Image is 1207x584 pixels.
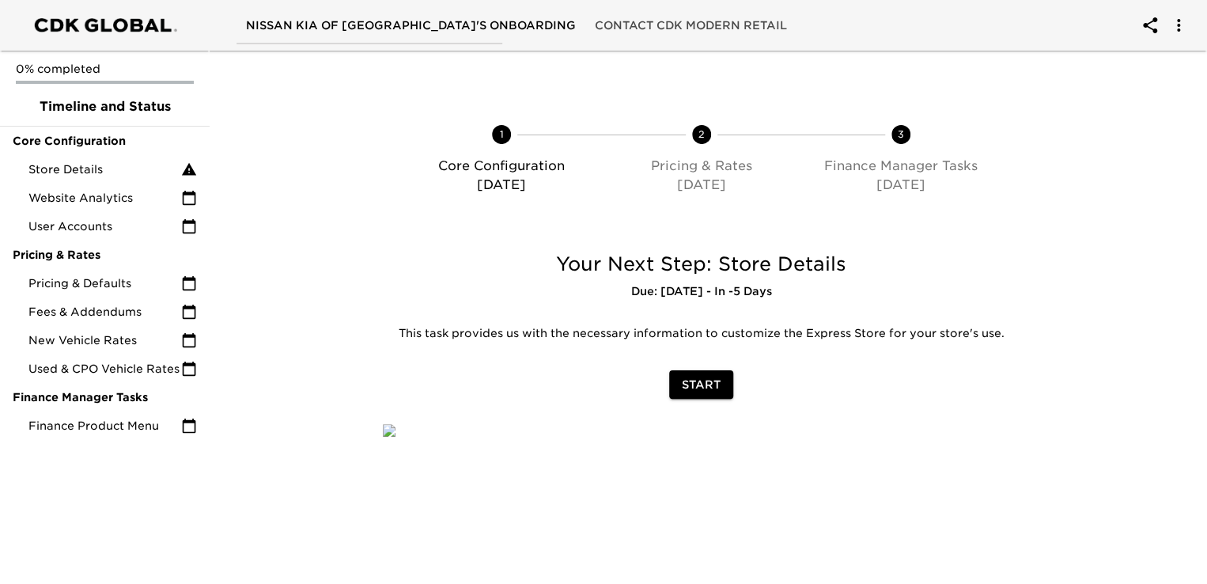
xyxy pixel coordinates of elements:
span: Contact CDK Modern Retail [595,16,787,36]
span: Used & CPO Vehicle Rates [28,361,181,377]
span: Timeline and Status [13,97,197,116]
h5: Your Next Step: Store Details [383,252,1020,277]
p: [DATE] [408,176,596,195]
p: Core Configuration [408,157,596,176]
button: account of current user [1160,6,1198,44]
span: Pricing & Rates [13,247,197,263]
button: Start [669,370,733,400]
p: 0% completed [16,61,194,77]
text: 3 [898,128,904,140]
span: Finance Manager Tasks [13,389,197,405]
span: Store Details [28,161,181,177]
span: Pricing & Defaults [28,275,181,291]
img: qkibX1zbU72zw90W6Gan%2FTemplates%2FRjS7uaFIXtg43HUzxvoG%2F3e51d9d6-1114-4229-a5bf-f5ca567b6beb.jpg [383,424,395,437]
p: Pricing & Rates [607,157,795,176]
span: Website Analytics [28,190,181,206]
p: [DATE] [808,176,995,195]
text: 2 [698,128,705,140]
p: [DATE] [607,176,795,195]
span: Fees & Addendums [28,304,181,320]
p: This task provides us with the necessary information to customize the Express Store for your stor... [395,326,1008,342]
h6: Due: [DATE] - In -5 Days [383,283,1020,301]
button: account of current user [1131,6,1169,44]
span: Start [682,375,721,395]
span: New Vehicle Rates [28,332,181,348]
span: Nissan Kia of [GEOGRAPHIC_DATA]'s Onboarding [246,16,576,36]
p: Finance Manager Tasks [808,157,995,176]
text: 1 [499,128,503,140]
span: Core Configuration [13,133,197,149]
span: User Accounts [28,218,181,234]
span: Finance Product Menu [28,418,181,434]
